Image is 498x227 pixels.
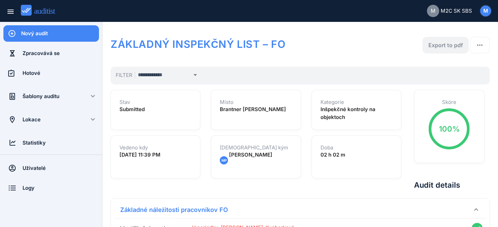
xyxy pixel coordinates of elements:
strong: 02 h 02 m [321,151,345,158]
div: Nový audit [21,30,99,37]
span: M2C SK SBS [441,7,472,15]
div: Zpracovává se [23,50,99,57]
i: menu [6,8,15,16]
span: Filter [116,72,135,78]
span: [PERSON_NAME] [229,151,272,158]
div: Uživatelé [23,164,99,172]
h1: Doba [321,144,393,151]
a: Šablony auditu [3,88,80,105]
div: Hotové [23,69,99,77]
strong: Inšpekčné kontroly na objektoch [321,106,375,120]
div: Lokace [23,116,80,123]
div: Export to pdf [428,41,463,49]
strong: Submitted [119,106,145,112]
div: Šablony auditu [23,93,80,100]
div: Logy [23,184,99,192]
h1: Skóre [423,99,476,106]
div: 100% [439,123,460,134]
a: Hotové [3,65,99,81]
i: keyboard_arrow_down [89,92,97,100]
a: Uživatelé [3,160,99,176]
h1: ZÁKLADNÝ INSPEKČNÝ LIST – FO [111,37,338,51]
a: Lokace [3,111,80,128]
img: auditist_logo_new.svg [21,5,61,16]
i: arrow_drop_down [191,71,199,79]
button: Export to pdf [423,37,469,53]
strong: [DATE] 11:39 PM [119,151,160,158]
a: Zpracovává se [3,45,99,62]
strong: Brantner [PERSON_NAME] [220,106,286,112]
h1: Kategorie [321,99,393,106]
h1: [DEMOGRAPHIC_DATA] kým [220,144,292,151]
a: Logy [3,180,99,196]
button: M [480,5,492,17]
span: MP [222,157,227,164]
div: Statistiky [23,139,99,147]
strong: Základné náležitosti pracovníkov FO [120,206,228,213]
h1: Stav [119,99,191,106]
span: M [431,7,436,15]
i: keyboard_arrow_down [472,205,480,214]
h1: Vedeno kdy [119,144,191,151]
h2: Audit details [111,179,490,190]
h1: Místo [220,99,292,106]
i: keyboard_arrow_down [89,115,97,123]
span: M [483,7,488,15]
a: Statistiky [3,135,99,151]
